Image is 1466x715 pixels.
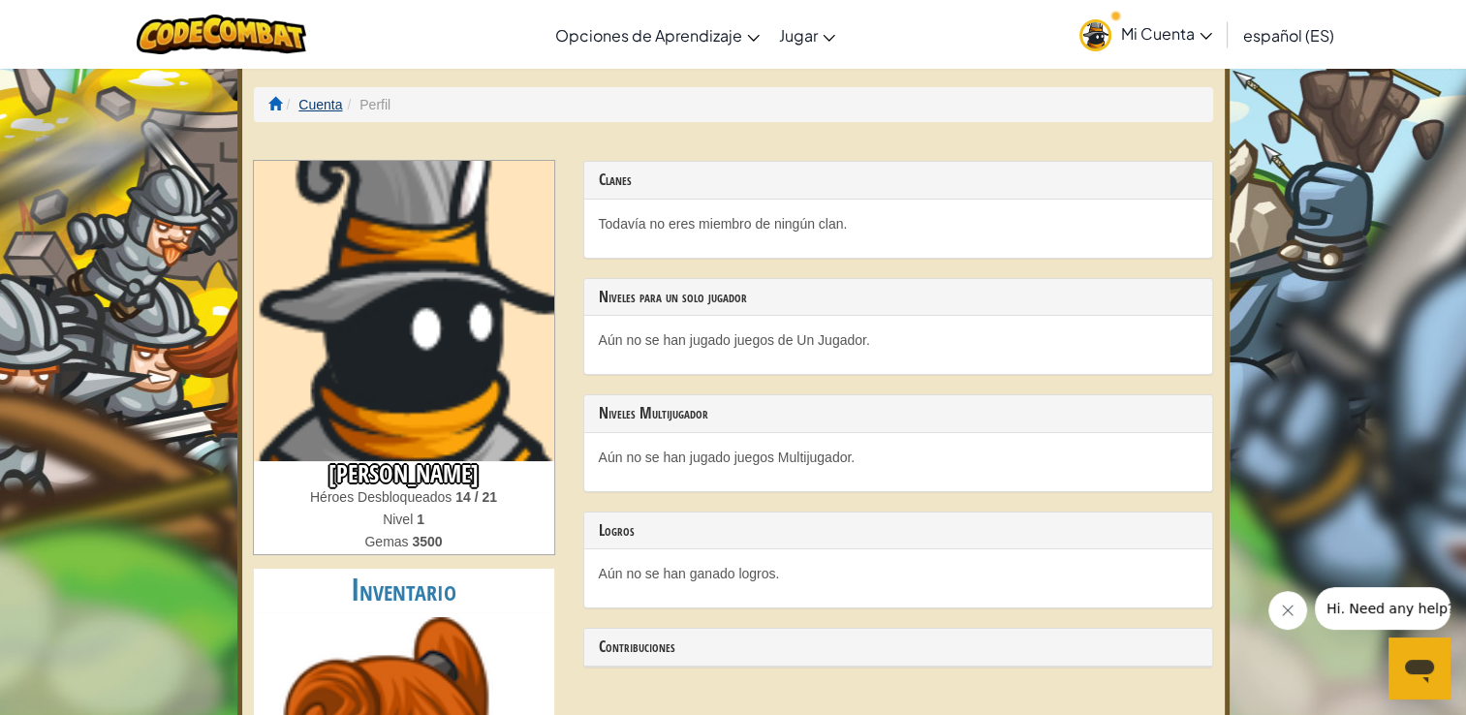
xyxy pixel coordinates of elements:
iframe: Mensaje de la compañía [1315,587,1450,630]
p: Aún no se han ganado logros. [599,564,1198,583]
a: español (ES) [1233,9,1344,61]
h2: Inventario [254,569,554,612]
img: avatar [1079,19,1111,51]
a: Opciones de Aprendizaje [546,9,769,61]
span: Gemas [364,534,412,549]
span: Jugar [779,25,818,46]
span: Mi Cuenta [1121,23,1212,44]
strong: 1 [417,512,424,527]
h3: Contribuciones [599,638,1198,656]
p: Aún no se han jugado juegos Multijugador. [599,448,1198,467]
a: Jugar [769,9,845,61]
span: Hi. Need any help? [12,14,140,29]
span: Opciones de Aprendizaje [555,25,742,46]
h3: Clanes [599,171,1198,189]
iframe: Botón para iniciar la ventana de mensajería [1388,637,1450,699]
strong: 14 / 21 [455,489,497,505]
iframe: Cerrar mensaje [1268,591,1307,630]
a: Mi Cuenta [1070,4,1222,65]
h3: Niveles para un solo jugador [599,289,1198,306]
li: Perfil [342,95,390,114]
span: Héroes Desbloqueados [310,489,455,505]
span: Nivel [383,512,417,527]
img: CodeCombat logo [137,15,306,54]
h3: [PERSON_NAME] [254,461,554,487]
a: Cuenta [298,97,342,112]
p: Aún no se han jugado juegos de Un Jugador. [599,330,1198,350]
span: español (ES) [1243,25,1334,46]
strong: 3500 [412,534,442,549]
h3: Niveles Multijugador [599,405,1198,422]
h3: Logros [599,522,1198,540]
p: Todavía no eres miembro de ningún clan. [599,214,1198,233]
